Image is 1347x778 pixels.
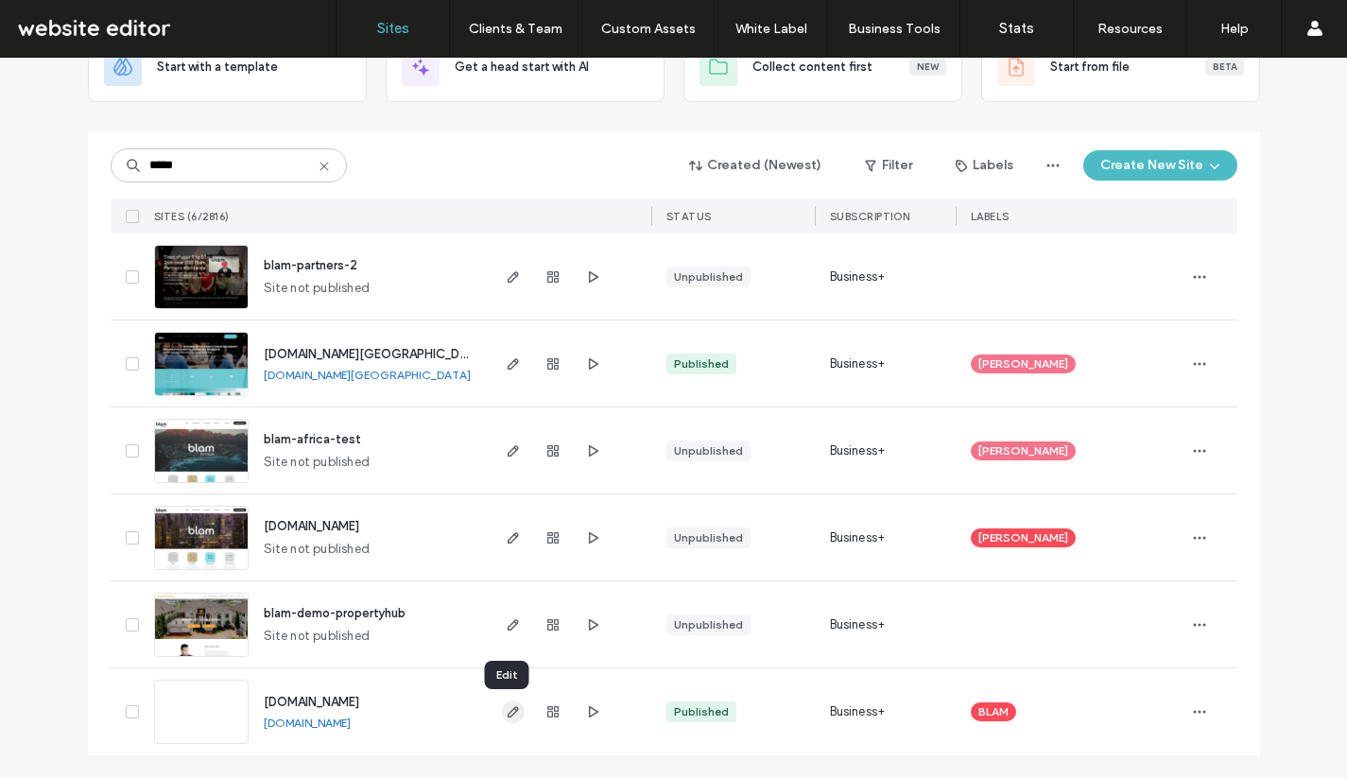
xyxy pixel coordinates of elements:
div: Get a head start with AI [386,32,665,102]
div: Published [674,355,729,372]
label: Resources [1097,21,1163,37]
div: Unpublished [674,616,743,633]
a: blam-africa-test [264,432,361,446]
a: [DOMAIN_NAME][GEOGRAPHIC_DATA] [264,347,486,361]
button: Filter [846,150,931,181]
div: New [909,59,946,76]
span: Collect content first [752,58,872,77]
span: SUBSCRIPTION [830,210,910,223]
div: Unpublished [674,268,743,285]
span: STATUS [666,210,712,223]
label: Business Tools [848,21,941,37]
span: [PERSON_NAME] [978,442,1068,459]
label: Clients & Team [469,21,562,37]
span: Site not published [264,540,371,559]
span: LABELS [971,210,1010,223]
span: SITES (6/2816) [154,210,230,223]
span: Site not published [264,279,371,298]
span: Site not published [264,627,371,646]
span: Help [43,13,82,30]
label: Help [1220,21,1249,37]
span: BLAM [978,703,1009,720]
button: Created (Newest) [673,150,838,181]
div: Edit [485,661,529,689]
span: Business+ [830,441,886,460]
span: Business+ [830,268,886,286]
div: Beta [1205,59,1244,76]
a: [DOMAIN_NAME][GEOGRAPHIC_DATA] [264,368,471,382]
label: Sites [377,20,409,37]
div: Collect content firstNew [683,32,962,102]
label: Custom Assets [601,21,696,37]
span: Site not published [264,453,371,472]
a: blam-demo-propertyhub [264,606,406,620]
button: Labels [939,150,1030,181]
span: Start with a template [157,58,278,77]
button: Create New Site [1083,150,1237,181]
span: Get a head start with AI [455,58,589,77]
a: [DOMAIN_NAME] [264,716,351,730]
div: Unpublished [674,442,743,459]
span: [PERSON_NAME] [978,355,1068,372]
div: Published [674,703,729,720]
span: Business+ [830,528,886,547]
span: Business+ [830,354,886,373]
span: Business+ [830,615,886,634]
span: Business+ [830,702,886,721]
label: Stats [999,20,1034,37]
a: [DOMAIN_NAME] [264,519,359,533]
span: Start from file [1050,58,1130,77]
span: [PERSON_NAME] [978,529,1068,546]
div: Start with a template [88,32,367,102]
label: White Label [735,21,807,37]
a: [DOMAIN_NAME] [264,695,359,709]
div: Unpublished [674,529,743,546]
a: blam-partners-2 [264,258,357,272]
div: Start from fileBeta [981,32,1260,102]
